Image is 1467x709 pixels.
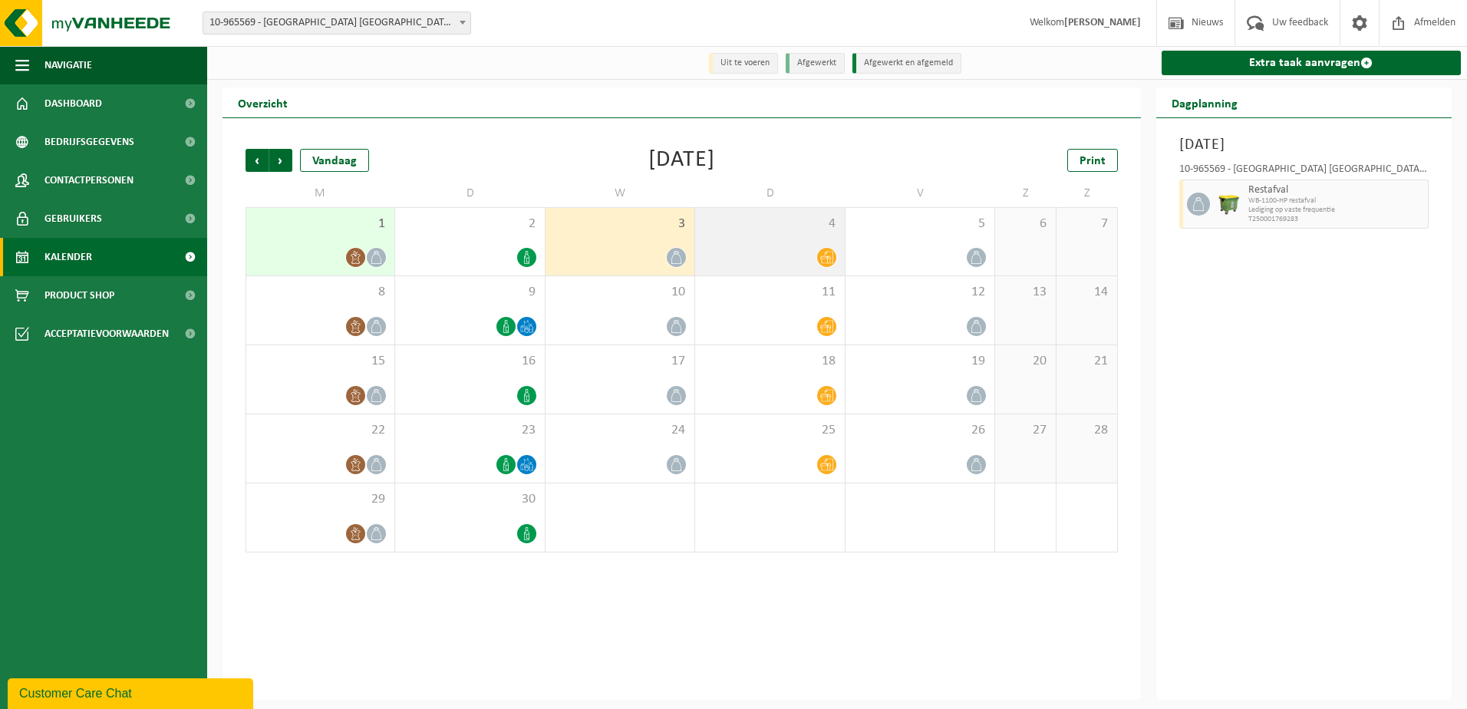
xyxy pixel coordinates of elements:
[846,180,995,207] td: V
[1179,164,1429,180] div: 10-965569 - [GEOGRAPHIC_DATA] [GEOGRAPHIC_DATA] - [GEOGRAPHIC_DATA]
[1064,353,1109,370] span: 21
[1064,216,1109,232] span: 7
[403,284,536,301] span: 9
[246,180,395,207] td: M
[45,84,102,123] span: Dashboard
[1218,193,1241,216] img: WB-1100-HPE-GN-50
[853,422,987,439] span: 26
[1248,206,1425,215] span: Lediging op vaste frequentie
[45,46,92,84] span: Navigatie
[8,675,256,709] iframe: chat widget
[995,180,1057,207] td: Z
[1064,17,1141,28] strong: [PERSON_NAME]
[553,422,687,439] span: 24
[553,284,687,301] span: 10
[852,53,961,74] li: Afgewerkt en afgemeld
[45,238,92,276] span: Kalender
[403,353,536,370] span: 16
[1067,149,1118,172] a: Print
[1003,422,1048,439] span: 27
[695,180,845,207] td: D
[1064,284,1109,301] span: 14
[254,491,387,508] span: 29
[1248,215,1425,224] span: T250001769283
[254,216,387,232] span: 1
[254,284,387,301] span: 8
[203,12,470,34] span: 10-965569 - VAN DER VALK HOTEL PARK LANE ANTWERPEN NV - ANTWERPEN
[403,422,536,439] span: 23
[786,53,845,74] li: Afgewerkt
[703,284,836,301] span: 11
[1057,180,1118,207] td: Z
[1003,353,1048,370] span: 20
[45,161,134,200] span: Contactpersonen
[246,149,269,172] span: Vorige
[648,149,715,172] div: [DATE]
[1156,87,1253,117] h2: Dagplanning
[553,216,687,232] span: 3
[45,123,134,161] span: Bedrijfsgegevens
[1064,422,1109,439] span: 28
[45,315,169,353] span: Acceptatievoorwaarden
[395,180,545,207] td: D
[853,216,987,232] span: 5
[300,149,369,172] div: Vandaag
[703,422,836,439] span: 25
[254,353,387,370] span: 15
[1003,284,1048,301] span: 13
[403,491,536,508] span: 30
[403,216,536,232] span: 2
[1162,51,1462,75] a: Extra taak aanvragen
[1003,216,1048,232] span: 6
[223,87,303,117] h2: Overzicht
[203,12,471,35] span: 10-965569 - VAN DER VALK HOTEL PARK LANE ANTWERPEN NV - ANTWERPEN
[1248,196,1425,206] span: WB-1100-HP restafval
[1248,184,1425,196] span: Restafval
[45,276,114,315] span: Product Shop
[254,422,387,439] span: 22
[1080,155,1106,167] span: Print
[709,53,778,74] li: Uit te voeren
[45,200,102,238] span: Gebruikers
[703,216,836,232] span: 4
[269,149,292,172] span: Volgende
[853,284,987,301] span: 12
[1179,134,1429,157] h3: [DATE]
[703,353,836,370] span: 18
[853,353,987,370] span: 19
[553,353,687,370] span: 17
[546,180,695,207] td: W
